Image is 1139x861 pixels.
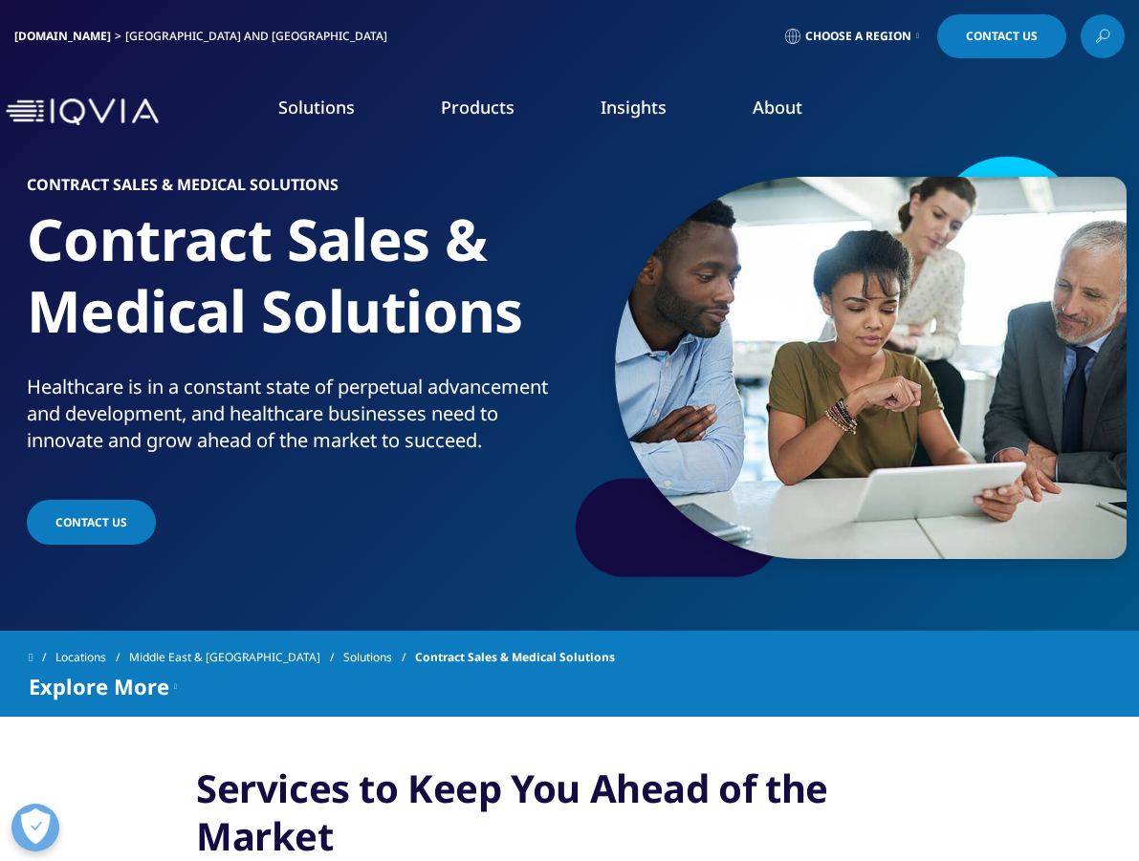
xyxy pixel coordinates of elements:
[14,28,111,44] a: [DOMAIN_NAME]
[27,500,156,545] a: contact us
[6,98,159,126] img: IQVIA Healthcare Information Technology and Pharma Clinical Research Company
[753,96,802,118] a: About
[27,177,562,204] h6: Contract Sales & Medical Solutions
[441,96,515,118] a: Products
[415,640,615,675] span: Contract Sales & Medical Solutions
[601,96,667,118] a: Insights
[125,29,395,44] div: [GEOGRAPHIC_DATA] and [GEOGRAPHIC_DATA]
[55,514,127,530] span: contact us
[343,640,415,675] a: Solutions
[27,204,562,374] h1: Contract Sales & Medical Solutions
[11,804,59,851] button: Open Preferences
[278,96,355,118] a: Solutions
[937,14,1066,58] a: Contact Us
[166,67,1134,157] nav: Primary
[55,640,129,675] a: Locations
[805,29,911,44] span: Choose a Region
[29,675,169,698] span: Explore More
[27,374,562,465] p: Healthcare is in a constant state of perpetual advancement and development, and healthcare busine...
[966,31,1038,42] span: Contact Us
[615,177,1127,559] img: 080_meeting-around-tablet.jpg
[129,640,343,675] a: Middle East & [GEOGRAPHIC_DATA]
